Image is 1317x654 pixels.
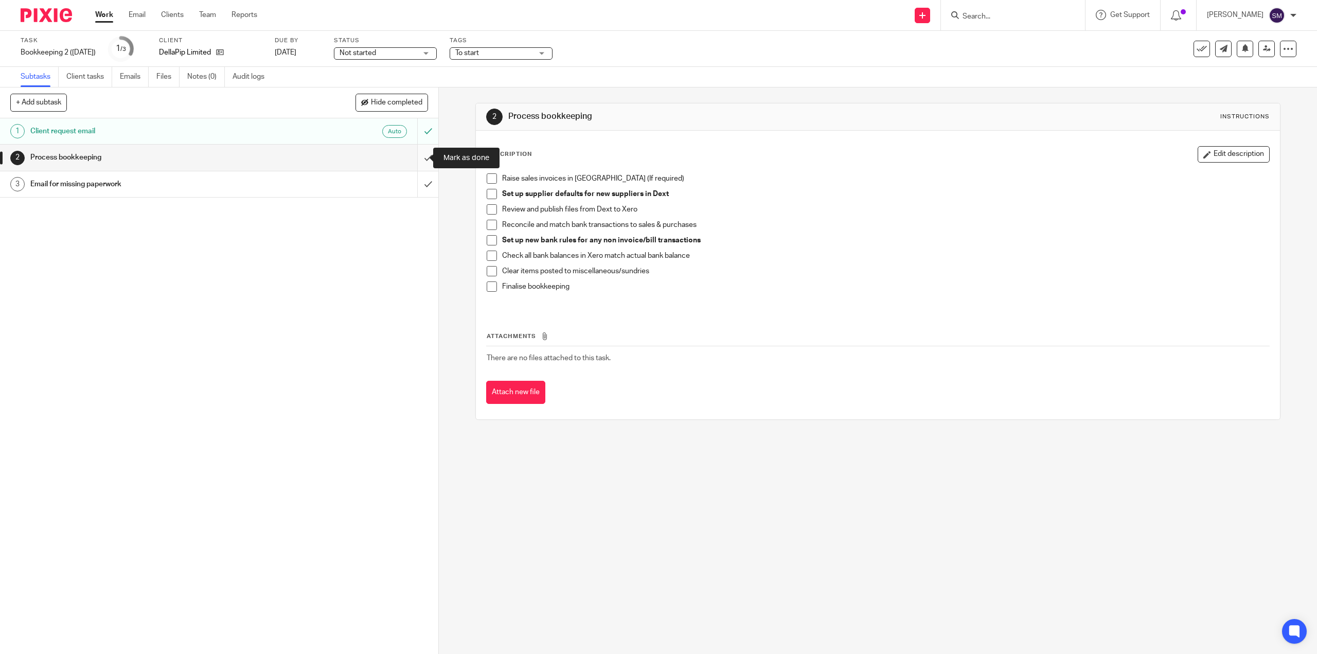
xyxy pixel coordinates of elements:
[156,67,180,87] a: Files
[232,10,257,20] a: Reports
[486,109,503,125] div: 2
[116,43,126,55] div: 1
[21,47,96,58] div: Bookkeeping 2 (Tuesday)
[120,46,126,52] small: /3
[455,49,479,57] span: To start
[275,49,296,56] span: [DATE]
[334,37,437,45] label: Status
[355,94,428,111] button: Hide completed
[371,99,422,107] span: Hide completed
[486,381,545,404] button: Attach new file
[120,67,149,87] a: Emails
[1269,7,1285,24] img: svg%3E
[450,37,553,45] label: Tags
[340,49,376,57] span: Not started
[502,190,669,198] strong: Set up supplier defaults for new suppliers in Dext
[159,37,262,45] label: Client
[161,10,184,20] a: Clients
[129,10,146,20] a: Email
[233,67,272,87] a: Audit logs
[21,67,59,87] a: Subtasks
[66,67,112,87] a: Client tasks
[30,123,281,139] h1: Client request email
[275,37,321,45] label: Due by
[382,125,407,138] div: Auto
[95,10,113,20] a: Work
[10,177,25,191] div: 3
[487,333,536,339] span: Attachments
[30,176,281,192] h1: Email for missing paperwork
[486,150,532,158] p: Description
[10,94,67,111] button: + Add subtask
[502,251,1269,261] p: Check all bank balances in Xero match actual bank balance
[21,8,72,22] img: Pixie
[962,12,1054,22] input: Search
[1220,113,1270,121] div: Instructions
[21,37,96,45] label: Task
[30,150,281,165] h1: Process bookkeeping
[502,204,1269,215] p: Review and publish files from Dext to Xero
[159,47,211,58] p: DellaPip Limited
[508,111,900,122] h1: Process bookkeeping
[487,355,611,362] span: There are no files attached to this task.
[1198,146,1270,163] button: Edit description
[502,237,701,244] strong: Set up new bank rules for any non invoice/bill transactions
[502,173,1269,184] p: Raise sales invoices in [GEOGRAPHIC_DATA] (If required)
[502,281,1269,292] p: Finalise bookkeeping
[1207,10,1263,20] p: [PERSON_NAME]
[1110,11,1150,19] span: Get Support
[502,266,1269,276] p: Clear items posted to miscellaneous/sundries
[187,67,225,87] a: Notes (0)
[10,151,25,165] div: 2
[10,124,25,138] div: 1
[21,47,96,58] div: Bookkeeping 2 ([DATE])
[502,220,1269,230] p: Reconcile and match bank transactions to sales & purchases
[199,10,216,20] a: Team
